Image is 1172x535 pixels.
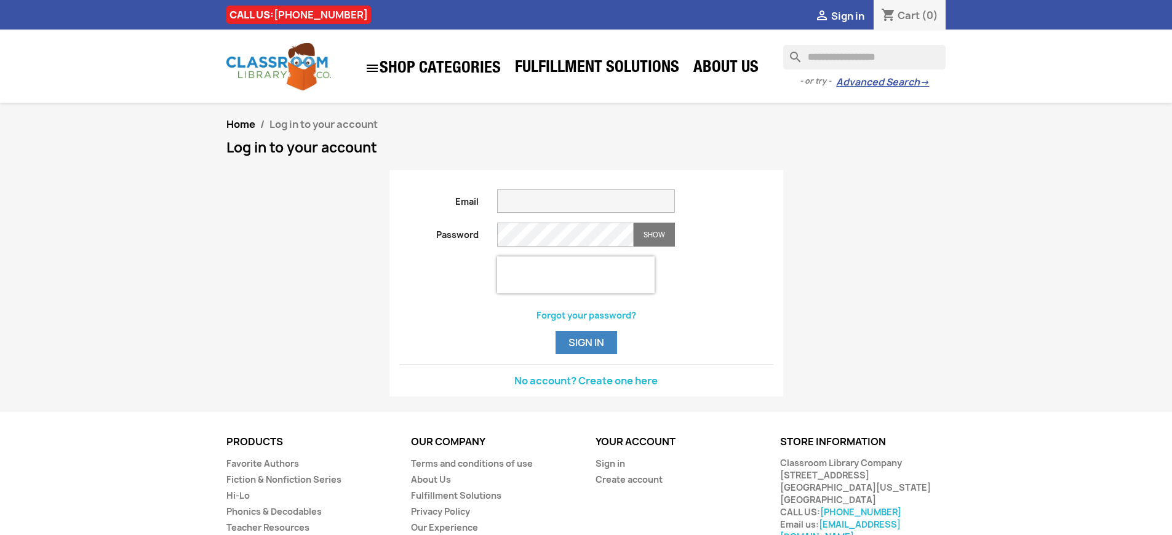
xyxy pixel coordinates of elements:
[596,458,625,469] a: Sign in
[226,474,341,485] a: Fiction & Nonfiction Series
[536,309,636,321] a: Forgot your password?
[815,9,864,23] a:  Sign in
[411,474,451,485] a: About Us
[800,75,836,87] span: - or try -
[634,223,675,247] button: Show
[226,117,255,131] a: Home
[226,437,393,448] p: Products
[920,76,929,89] span: →
[269,117,378,131] span: Log in to your account
[226,505,322,517] a: Phonics & Decodables
[815,9,829,24] i: 
[780,437,946,448] p: Store information
[226,521,309,533] a: Teacher Resources
[898,9,920,22] span: Cart
[509,57,685,81] a: Fulfillment Solutions
[226,140,946,155] h1: Log in to your account
[359,55,507,82] a: SHOP CATEGORIES
[390,223,488,241] label: Password
[881,9,896,23] i: shopping_cart
[390,189,488,208] label: Email
[514,374,658,387] a: No account? Create one here
[497,256,655,293] iframe: reCAPTCHA
[411,489,501,501] a: Fulfillment Solutions
[820,506,901,518] a: [PHONE_NUMBER]
[411,437,577,448] p: Our company
[596,435,676,448] a: Your account
[497,223,634,247] input: Password input
[274,8,368,22] a: [PHONE_NUMBER]
[226,489,250,501] a: Hi-Lo
[411,458,533,469] a: Terms and conditions of use
[596,474,663,485] a: Create account
[556,331,617,354] button: Sign in
[836,76,929,89] a: Advanced Search→
[783,45,798,60] i: search
[783,45,946,69] input: Search
[831,9,864,23] span: Sign in
[226,6,371,24] div: CALL US:
[687,57,765,81] a: About Us
[226,458,299,469] a: Favorite Authors
[411,505,470,517] a: Privacy Policy
[365,61,380,76] i: 
[226,43,331,90] img: Classroom Library Company
[411,521,478,533] a: Our Experience
[922,9,938,22] span: (0)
